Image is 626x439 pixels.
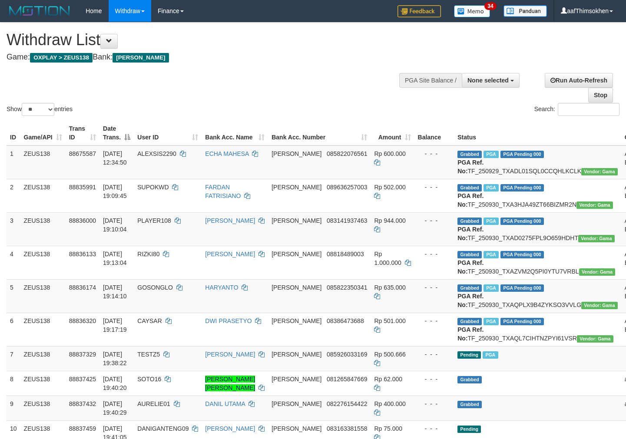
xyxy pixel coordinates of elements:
[484,218,499,225] span: Marked by aafpengsreynich
[103,351,127,366] span: [DATE] 19:38:22
[205,351,255,358] a: [PERSON_NAME]
[418,350,451,359] div: - - -
[66,121,99,145] th: Trans ID: activate to sort column ascending
[7,53,409,62] h4: Game: Bank:
[268,121,371,145] th: Bank Acc. Number: activate to sort column ascending
[327,317,364,324] span: Copy 08386473688 to clipboard
[457,351,481,359] span: Pending
[20,279,66,313] td: ZEUS138
[7,212,20,246] td: 3
[454,313,621,346] td: TF_250930_TXAQL7CIHTNZPYI61VSR
[327,217,367,224] span: Copy 083141937463 to clipboard
[558,103,619,116] input: Search:
[7,121,20,145] th: ID
[7,31,409,49] h1: Withdraw List
[457,259,484,275] b: PGA Ref. No:
[457,318,482,325] span: Grabbed
[579,268,616,276] span: Vendor URL: https://trx31.1velocity.biz
[69,284,96,291] span: 88836174
[22,103,54,116] select: Showentries
[103,217,127,233] span: [DATE] 19:10:04
[7,4,73,17] img: MOTION_logo.png
[20,371,66,396] td: ZEUS138
[103,317,127,333] span: [DATE] 19:17:19
[418,317,451,325] div: - - -
[20,346,66,371] td: ZEUS138
[484,151,499,158] span: Marked by aafpengsreynich
[272,400,321,407] span: [PERSON_NAME]
[374,184,405,191] span: Rp 502.000
[576,201,613,209] span: Vendor URL: https://trx31.1velocity.biz
[134,121,202,145] th: User ID: activate to sort column ascending
[69,217,96,224] span: 88836000
[418,424,451,433] div: - - -
[374,284,405,291] span: Rp 635.000
[205,425,255,432] a: [PERSON_NAME]
[69,184,96,191] span: 88835991
[457,151,482,158] span: Grabbed
[205,150,248,157] a: ECHA MAHESA
[69,251,96,257] span: 88836133
[484,284,499,292] span: Marked by aafpengsreynich
[484,2,496,10] span: 34
[457,192,484,208] b: PGA Ref. No:
[457,401,482,408] span: Grabbed
[327,425,367,432] span: Copy 083163381558 to clipboard
[137,425,189,432] span: DANIGANTENG09
[457,284,482,292] span: Grabbed
[327,400,367,407] span: Copy 082276154422 to clipboard
[454,121,621,145] th: Status
[397,5,441,17] img: Feedback.jpg
[272,217,321,224] span: [PERSON_NAME]
[272,351,321,358] span: [PERSON_NAME]
[371,121,414,145] th: Amount: activate to sort column ascending
[588,88,613,102] a: Stop
[137,400,170,407] span: AURELIE01
[137,217,171,224] span: PLAYER108
[399,73,462,88] div: PGA Site Balance /
[418,375,451,383] div: - - -
[454,5,490,17] img: Button%20Memo.svg
[483,351,498,359] span: Marked by aafmaleo
[418,183,451,191] div: - - -
[578,235,615,242] span: Vendor URL: https://trx31.1velocity.biz
[374,150,405,157] span: Rp 600.000
[20,121,66,145] th: Game/API: activate to sort column ascending
[327,251,364,257] span: Copy 08818489003 to clipboard
[103,400,127,416] span: [DATE] 19:40:29
[69,425,96,432] span: 88837459
[202,121,268,145] th: Bank Acc. Name: activate to sort column ascending
[272,376,321,383] span: [PERSON_NAME]
[418,250,451,258] div: - - -
[205,400,245,407] a: DANIL UTAMA
[484,184,499,191] span: Marked by aafpengsreynich
[137,184,169,191] span: SUPOKWD
[454,179,621,212] td: TF_250930_TXA3HJA49ZT66BIZMR2N
[7,279,20,313] td: 5
[69,376,96,383] span: 88837425
[454,145,621,179] td: TF_250929_TXADL01SQL0CCQHLKCLK
[272,150,321,157] span: [PERSON_NAME]
[20,212,66,246] td: ZEUS138
[327,184,367,191] span: Copy 089636257003 to clipboard
[581,168,618,175] span: Vendor URL: https://trx31.1velocity.biz
[137,351,160,358] span: TESTZ5
[374,317,405,324] span: Rp 501.000
[327,150,367,157] span: Copy 085822076561 to clipboard
[454,279,621,313] td: TF_250930_TXAQPLX9B4ZYKSO3VVLG
[374,351,405,358] span: Rp 500.666
[418,283,451,292] div: - - -
[99,121,134,145] th: Date Trans.: activate to sort column descending
[534,103,619,116] label: Search:
[454,246,621,279] td: TF_250930_TXAZVM2Q5PI0YTU7VRBL
[418,399,451,408] div: - - -
[103,284,127,300] span: [DATE] 19:14:10
[500,151,544,158] span: PGA Pending
[581,302,618,309] span: Vendor URL: https://trx31.1velocity.biz
[374,400,405,407] span: Rp 400.000
[20,313,66,346] td: ZEUS138
[457,426,481,433] span: Pending
[457,159,484,175] b: PGA Ref. No:
[500,318,544,325] span: PGA Pending
[272,284,321,291] span: [PERSON_NAME]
